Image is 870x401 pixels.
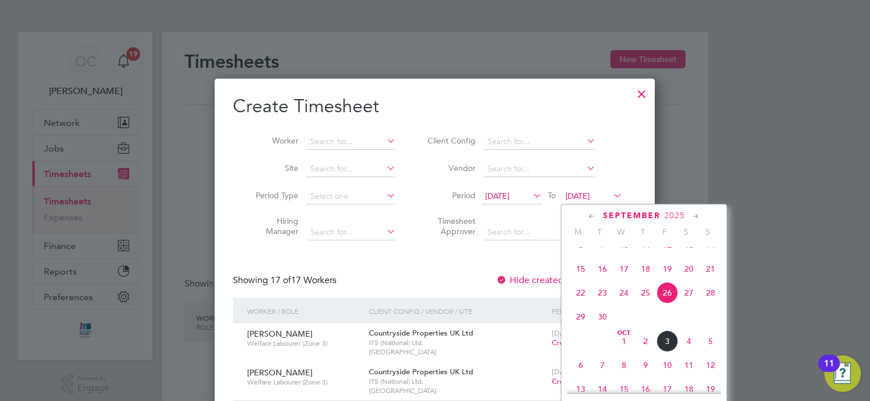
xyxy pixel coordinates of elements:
span: 9 [635,354,656,376]
span: 10 [656,354,678,376]
input: Search for... [306,161,396,177]
span: 4 [678,330,700,352]
span: Countryside Properties UK Ltd [369,367,473,377]
span: [DATE] - [DATE] [552,367,604,377]
div: Showing [233,275,339,287]
span: M [567,227,589,237]
span: 1 [613,330,635,352]
div: Period [549,298,625,324]
div: 11 [824,363,834,378]
span: ITS (National) Ltd. [369,377,546,386]
span: ITS (National) Ltd. [369,338,546,347]
span: 19 [656,258,678,280]
span: [GEOGRAPHIC_DATA] [369,347,546,357]
span: 12 [700,354,721,376]
span: 20 [678,258,700,280]
span: [DATE] - [DATE] [552,328,604,338]
span: [PERSON_NAME] [247,367,313,378]
span: Welfare Labourer (Zone 3) [247,378,360,387]
span: [DATE] [485,191,510,201]
span: Create timesheet [552,338,610,347]
span: T [632,227,654,237]
span: 24 [613,282,635,304]
label: Hiring Manager [247,216,298,236]
span: 17 [656,378,678,400]
span: 15 [570,258,592,280]
span: 27 [678,282,700,304]
span: Countryside Properties UK Ltd [369,328,473,338]
span: 8 [613,354,635,376]
span: W [610,227,632,237]
input: Search for... [483,161,596,177]
span: 28 [700,282,721,304]
span: September [603,211,660,220]
span: [GEOGRAPHIC_DATA] [369,386,546,395]
span: F [654,227,675,237]
span: [PERSON_NAME] [247,329,313,339]
span: 3 [656,330,678,352]
span: 23 [592,282,613,304]
span: 25 [635,282,656,304]
span: 17 of [270,275,291,286]
span: S [675,227,697,237]
span: 14 [592,378,613,400]
div: Client Config / Vendor / Site [366,298,549,324]
span: 17 Workers [270,275,336,286]
label: Timesheet Approver [424,216,475,236]
span: 18 [635,258,656,280]
span: 26 [656,282,678,304]
span: 19 [700,378,721,400]
span: 7 [592,354,613,376]
span: 11 [678,354,700,376]
span: Oct [613,330,635,336]
span: S [697,227,719,237]
button: Open Resource Center, 11 new notifications [824,355,861,392]
span: 6 [570,354,592,376]
label: Site [247,163,298,173]
div: Worker / Role [244,298,366,324]
label: Worker [247,136,298,146]
label: Period Type [247,190,298,200]
span: T [589,227,610,237]
input: Search for... [483,224,596,240]
label: Hide created timesheets [496,275,612,286]
span: 15 [613,378,635,400]
span: 29 [570,306,592,328]
h2: Create Timesheet [233,95,637,118]
span: 13 [570,378,592,400]
label: Period [424,190,475,200]
label: Client Config [424,136,475,146]
input: Select one [306,189,396,204]
span: Welfare Labourer (Zone 3) [247,339,360,348]
span: 16 [635,378,656,400]
span: 5 [700,330,721,352]
input: Search for... [306,224,396,240]
span: To [544,188,559,203]
span: 22 [570,282,592,304]
span: [DATE] [565,191,590,201]
label: Vendor [424,163,475,173]
span: 30 [592,306,613,328]
span: 17 [613,258,635,280]
input: Search for... [306,134,396,150]
span: 21 [700,258,721,280]
span: 16 [592,258,613,280]
span: 2025 [664,211,685,220]
span: 2 [635,330,656,352]
input: Search for... [483,134,596,150]
span: 18 [678,378,700,400]
span: Create timesheet [552,377,610,386]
